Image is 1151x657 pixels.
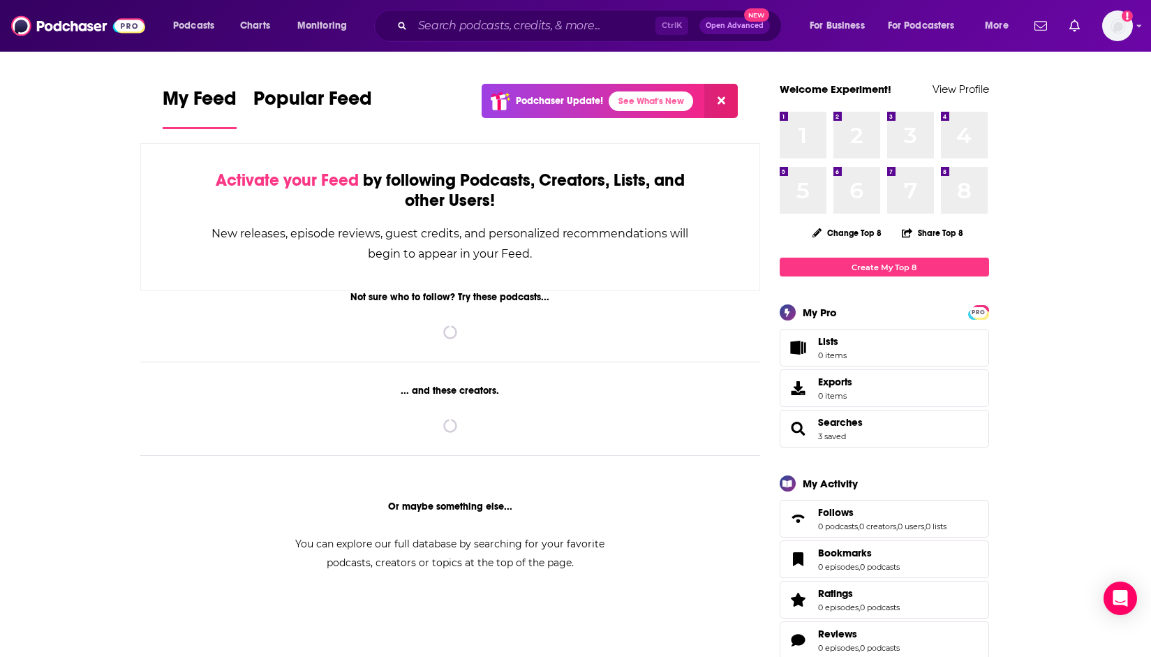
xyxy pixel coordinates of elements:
[253,87,372,129] a: Popular Feed
[818,522,858,531] a: 0 podcasts
[818,628,857,640] span: Reviews
[818,643,859,653] a: 0 episodes
[1102,10,1133,41] img: User Profile
[785,419,812,438] a: Searches
[780,82,891,96] a: Welcome Experiment!
[413,15,655,37] input: Search podcasts, credits, & more...
[859,603,860,612] span: ,
[818,628,900,640] a: Reviews
[860,562,900,572] a: 0 podcasts
[387,10,795,42] div: Search podcasts, credits, & more...
[896,522,898,531] span: ,
[609,91,693,111] a: See What's New
[818,350,847,360] span: 0 items
[140,385,761,397] div: ... and these creators.
[924,522,926,531] span: ,
[818,391,852,401] span: 0 items
[780,329,989,367] a: Lists
[859,562,860,572] span: ,
[211,170,690,211] div: by following Podcasts, Creators, Lists, and other Users!
[780,540,989,578] span: Bookmarks
[216,170,359,191] span: Activate your Feed
[785,590,812,610] a: Ratings
[699,17,770,34] button: Open AdvancedNew
[803,477,858,490] div: My Activity
[785,338,812,357] span: Lists
[818,562,859,572] a: 0 episodes
[1102,10,1133,41] span: Logged in as ExperimentPublicist
[780,581,989,619] span: Ratings
[818,506,854,519] span: Follows
[810,16,865,36] span: For Business
[163,87,237,129] a: My Feed
[898,522,924,531] a: 0 users
[240,16,270,36] span: Charts
[818,587,900,600] a: Ratings
[860,603,900,612] a: 0 podcasts
[163,87,237,119] span: My Feed
[1122,10,1133,22] svg: Add a profile image
[516,95,603,107] p: Podchaser Update!
[780,369,989,407] a: Exports
[297,16,347,36] span: Monitoring
[933,82,989,96] a: View Profile
[279,535,622,573] div: You can explore our full database by searching for your favorite podcasts, creators or topics at ...
[970,307,987,318] span: PRO
[818,376,852,388] span: Exports
[901,219,964,246] button: Share Top 8
[785,549,812,569] a: Bookmarks
[818,416,863,429] a: Searches
[655,17,688,35] span: Ctrl K
[818,547,872,559] span: Bookmarks
[800,15,882,37] button: open menu
[780,500,989,538] span: Follows
[140,291,761,303] div: Not sure who to follow? Try these podcasts...
[926,522,946,531] a: 0 lists
[970,307,987,317] a: PRO
[163,15,232,37] button: open menu
[858,522,859,531] span: ,
[140,501,761,512] div: Or maybe something else...
[818,506,946,519] a: Follows
[818,603,859,612] a: 0 episodes
[211,223,690,264] div: New releases, episode reviews, guest credits, and personalized recommendations will begin to appe...
[804,224,891,242] button: Change Top 8
[1064,14,1085,38] a: Show notifications dropdown
[780,410,989,448] span: Searches
[860,643,900,653] a: 0 podcasts
[1104,582,1137,615] div: Open Intercom Messenger
[785,509,812,529] a: Follows
[231,15,279,37] a: Charts
[818,587,853,600] span: Ratings
[818,547,900,559] a: Bookmarks
[818,335,847,348] span: Lists
[818,335,838,348] span: Lists
[288,15,365,37] button: open menu
[780,258,989,276] a: Create My Top 8
[706,22,764,29] span: Open Advanced
[785,630,812,650] a: Reviews
[985,16,1009,36] span: More
[744,8,769,22] span: New
[173,16,214,36] span: Podcasts
[11,13,145,39] img: Podchaser - Follow, Share and Rate Podcasts
[785,378,812,398] span: Exports
[803,306,837,319] div: My Pro
[879,15,975,37] button: open menu
[888,16,955,36] span: For Podcasters
[1029,14,1053,38] a: Show notifications dropdown
[253,87,372,119] span: Popular Feed
[859,522,896,531] a: 0 creators
[818,431,846,441] a: 3 saved
[859,643,860,653] span: ,
[1102,10,1133,41] button: Show profile menu
[975,15,1026,37] button: open menu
